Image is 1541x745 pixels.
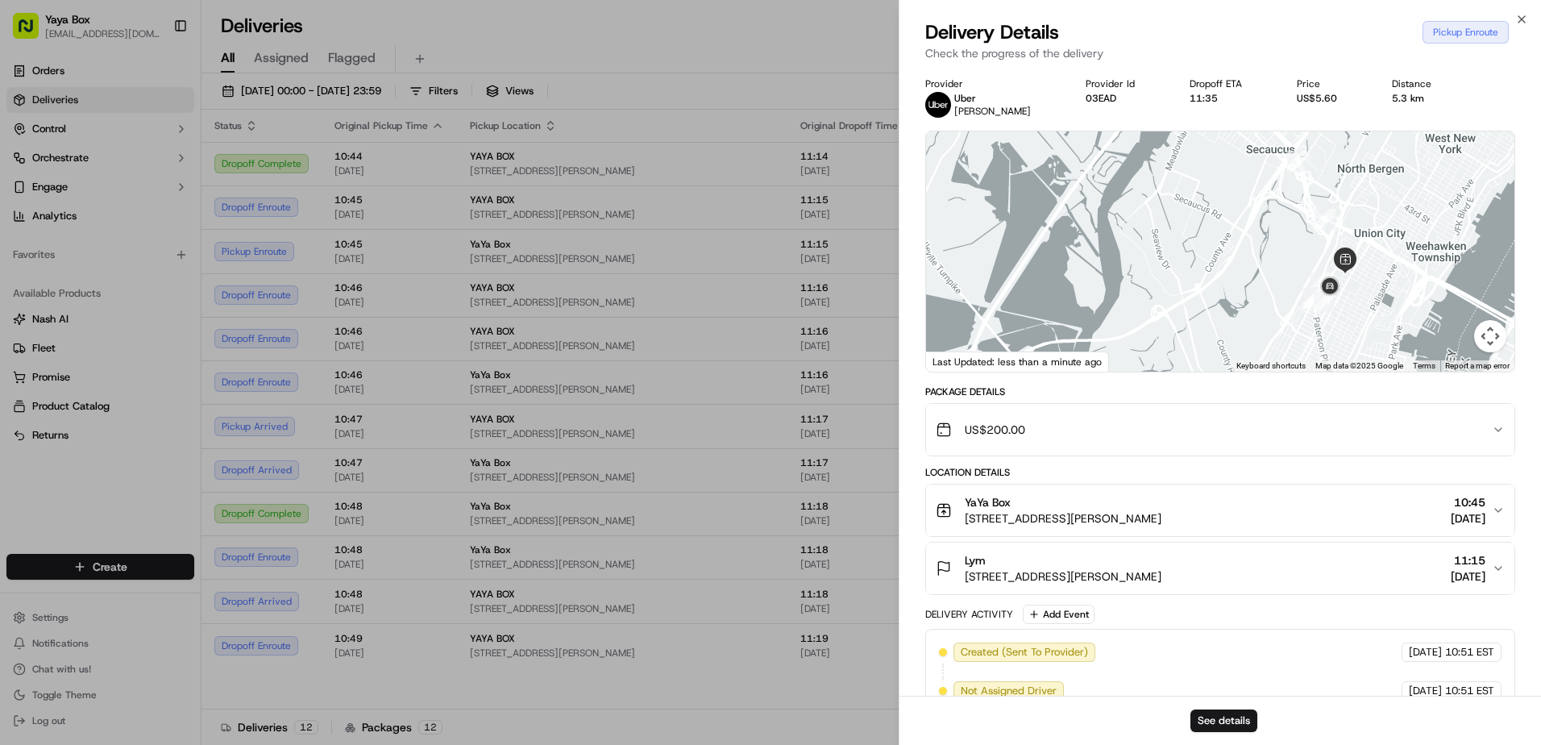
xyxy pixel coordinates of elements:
button: Lym[STREET_ADDRESS][PERSON_NAME]11:15[DATE] [926,543,1514,594]
div: 💻 [136,362,149,375]
button: US$200.00 [926,404,1514,456]
img: uber-new-logo.jpeg [925,92,951,118]
img: 1756434665150-4e636765-6d04-44f2-b13a-1d7bbed723a0 [34,154,63,183]
div: Provider Id [1086,77,1164,90]
div: 1 [1287,151,1308,172]
span: Created (Sent To Provider) [961,645,1088,660]
img: 1736555255976-a54dd68f-1ca7-489b-9aae-adbdc363a1c4 [32,251,45,264]
div: Price [1297,77,1366,90]
img: Joana Marie Avellanoza [16,235,42,260]
div: Package Details [925,385,1515,398]
a: Terms (opens in new tab) [1413,361,1435,370]
div: 5 [1305,287,1326,308]
span: Not Assigned Driver [961,684,1057,698]
p: Welcome 👋 [16,65,293,90]
img: 1736555255976-a54dd68f-1ca7-489b-9aae-adbdc363a1c4 [16,154,45,183]
span: [DATE] [1409,645,1442,660]
div: 4 [1302,288,1323,309]
div: Provider [925,77,1060,90]
img: Nash [16,16,48,48]
div: Distance [1392,77,1460,90]
span: 10:45 [1451,494,1485,510]
span: [PERSON_NAME] [PERSON_NAME] [50,250,214,263]
div: US$5.60 [1297,92,1366,105]
span: [DATE] [1451,510,1485,526]
span: 9月17日 [226,250,264,263]
a: Report a map error [1445,361,1510,370]
p: Uber [954,92,1031,105]
span: 11:15 [1451,552,1485,568]
button: Map camera controls [1474,320,1506,352]
span: [DATE] [1451,568,1485,585]
button: Keyboard shortcuts [1236,360,1306,372]
div: 3 [1310,273,1331,293]
div: Delivery Activity [925,608,1013,621]
span: API Documentation [152,360,259,377]
div: 2 [1315,209,1335,230]
span: [PERSON_NAME] [954,105,1031,118]
span: Delivery Details [925,19,1059,45]
a: Open this area in Google Maps (opens a new window) [930,351,983,372]
div: 5.3 km [1392,92,1460,105]
a: 📗Knowledge Base [10,354,130,383]
button: YaYa Box[STREET_ADDRESS][PERSON_NAME]10:45[DATE] [926,485,1514,536]
span: [STREET_ADDRESS][PERSON_NAME] [965,510,1161,526]
span: YaYa Box [965,494,1011,510]
img: 1736555255976-a54dd68f-1ca7-489b-9aae-adbdc363a1c4 [32,294,45,307]
span: 10:51 EST [1445,684,1494,698]
span: [PERSON_NAME] [50,293,131,306]
span: • [217,250,222,263]
input: Got a question? Start typing here... [42,104,290,121]
span: 8月15日 [143,293,181,306]
button: Add Event [1023,605,1094,624]
button: 03EAD [1086,92,1116,105]
button: Start new chat [274,159,293,178]
span: Knowledge Base [32,360,123,377]
div: Past conversations [16,210,108,223]
span: US$200.00 [965,422,1025,438]
span: • [134,293,139,306]
span: Pylon [160,400,195,412]
a: 💻API Documentation [130,354,265,383]
div: Start new chat [73,154,264,170]
p: Check the progress of the delivery [925,45,1515,61]
div: 6 [1304,288,1325,309]
a: Powered byPylon [114,399,195,412]
span: Lym [965,552,986,568]
button: See details [1190,710,1257,732]
div: Location Details [925,466,1515,479]
div: Last Updated: less than a minute ago [926,352,1109,372]
span: Map data ©2025 Google [1315,361,1403,370]
span: [STREET_ADDRESS][PERSON_NAME] [965,568,1161,585]
span: 10:51 EST [1445,645,1494,660]
div: 7 [1314,291,1335,312]
div: 📗 [16,362,29,375]
span: [DATE] [1409,684,1442,698]
div: Dropoff ETA [1190,77,1271,90]
img: Joseph V. [16,278,42,304]
img: Google [930,351,983,372]
div: 11:35 [1190,92,1271,105]
button: See all [250,206,293,226]
div: We're available if you need us! [73,170,222,183]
